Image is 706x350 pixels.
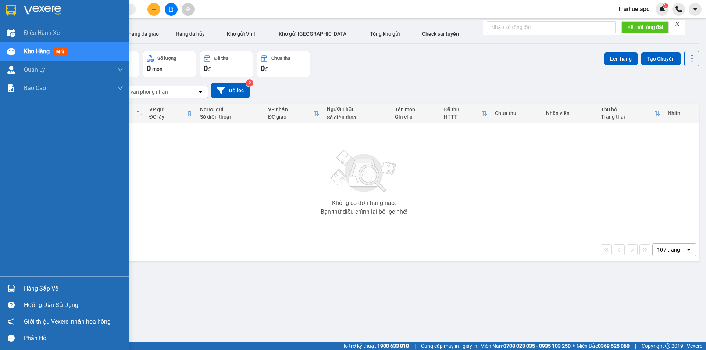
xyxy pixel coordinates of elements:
[268,107,314,112] div: VP nhận
[149,114,187,120] div: ĐC lấy
[24,317,111,326] span: Giới thiệu Vexere, nhận hoa hồng
[659,6,666,12] img: icon-new-feature
[204,64,208,73] span: 0
[197,89,203,95] svg: open
[395,114,436,120] div: Ghi chú
[341,342,409,350] span: Hỗ trợ kỹ thuật:
[422,31,459,37] span: Check sai tuyến
[601,114,654,120] div: Trạng thái
[264,104,323,123] th: Toggle SortBy
[7,66,15,74] img: warehouse-icon
[8,302,15,308] span: question-circle
[657,246,680,253] div: 10 / trang
[689,3,702,16] button: caret-down
[7,29,15,37] img: warehouse-icon
[200,114,261,120] div: Số điện thoại
[24,83,46,93] span: Báo cáo
[117,88,168,95] div: Chọn văn phòng nhận
[168,7,174,12] span: file-add
[117,67,123,73] span: down
[24,48,50,55] span: Kho hàng
[53,48,67,56] span: mới
[257,51,310,77] button: Chưa thu0đ
[157,56,176,61] div: Số lượng
[635,342,636,350] span: |
[268,114,314,120] div: ĐC giao
[227,31,257,37] span: Kho gửi Vinh
[604,52,638,65] button: Lên hàng
[143,51,196,77] button: Số lượng0món
[151,7,157,12] span: plus
[8,335,15,342] span: message
[24,28,60,37] span: Điều hành xe
[214,56,228,61] div: Đã thu
[122,25,165,43] button: Hàng đã giao
[444,114,482,120] div: HTTT
[480,342,571,350] span: Miền Nam
[444,107,482,112] div: Đã thu
[200,107,261,112] div: Người gửi
[668,110,696,116] div: Nhãn
[503,343,571,349] strong: 0708 023 035 - 0935 103 250
[327,115,388,120] div: Số điện thoại
[7,84,15,92] img: solution-icon
[246,79,253,87] sup: 2
[147,3,160,16] button: plus
[24,65,45,74] span: Quản Lý
[165,3,178,16] button: file-add
[613,4,656,14] span: thaihue.apq
[200,51,253,77] button: Đã thu0đ
[601,107,654,112] div: Thu hộ
[24,300,123,311] div: Hướng dẫn sử dụng
[321,209,407,215] div: Bạn thử điều chỉnh lại bộ lọc nhé!
[377,343,409,349] strong: 1900 633 818
[665,343,670,349] span: copyright
[621,21,669,33] button: Kết nối tổng đài
[414,342,416,350] span: |
[327,146,401,197] img: svg+xml;base64,PHN2ZyBjbGFzcz0ibGlzdC1wbHVnX19zdmciIHhtbG5zPSJodHRwOi8vd3d3LnczLm9yZy8yMDAwL3N2Zy...
[211,83,250,98] button: Bộ lọc
[24,333,123,344] div: Phản hồi
[546,110,593,116] div: Nhân viên
[664,3,667,8] span: 2
[577,342,630,350] span: Miền Bắc
[627,23,663,31] span: Kết nối tổng đài
[7,48,15,55] img: warehouse-icon
[265,66,268,72] span: đ
[487,21,616,33] input: Nhập số tổng đài
[395,107,436,112] div: Tên món
[421,342,478,350] span: Cung cấp máy in - giấy in:
[332,200,396,206] div: Không có đơn hàng nào.
[8,318,15,325] span: notification
[185,7,190,12] span: aim
[146,104,197,123] th: Toggle SortBy
[686,247,692,253] svg: open
[495,110,539,116] div: Chưa thu
[261,64,265,73] span: 0
[279,31,348,37] span: Kho gửi [GEOGRAPHIC_DATA]
[271,56,290,61] div: Chưa thu
[598,343,630,349] strong: 0369 525 060
[24,283,123,294] div: Hàng sắp về
[327,106,388,112] div: Người nhận
[440,104,491,123] th: Toggle SortBy
[663,3,668,8] sup: 2
[6,5,16,16] img: logo-vxr
[176,31,205,37] span: Hàng đã hủy
[182,3,195,16] button: aim
[208,66,211,72] span: đ
[573,344,575,347] span: ⚪️
[641,52,681,65] button: Tạo Chuyến
[149,107,187,112] div: VP gửi
[692,6,699,12] span: caret-down
[117,85,123,91] span: down
[597,104,664,123] th: Toggle SortBy
[152,66,163,72] span: món
[370,31,400,37] span: Tổng kho gửi
[675,6,682,12] img: phone-icon
[147,64,151,73] span: 0
[7,285,15,292] img: warehouse-icon
[675,21,680,26] span: close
